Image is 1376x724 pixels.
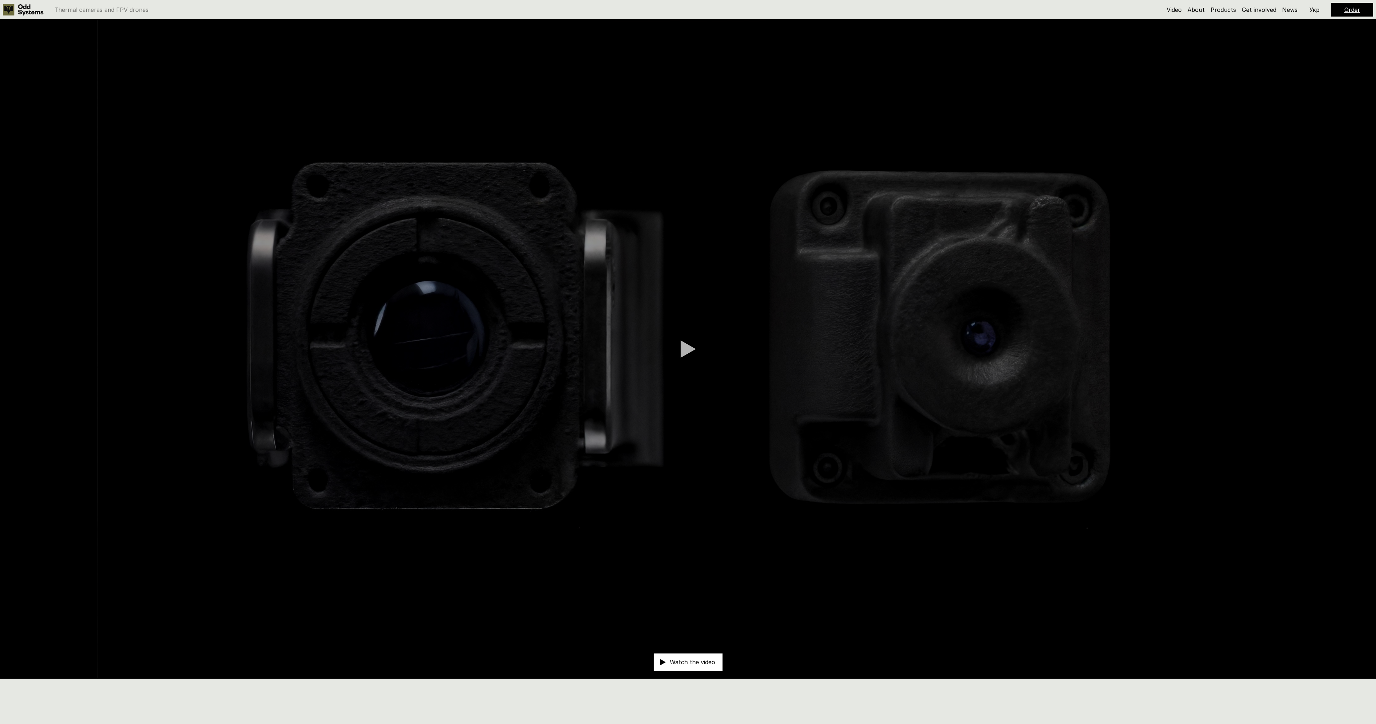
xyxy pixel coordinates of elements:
[1167,6,1182,13] a: Video
[1282,6,1298,13] a: News
[1344,6,1360,13] a: Order
[1309,7,1320,13] p: Укр
[670,659,715,665] p: Watch the video
[1211,6,1236,13] a: Products
[1242,6,1276,13] a: Get involved
[54,7,149,13] p: Thermal cameras and FPV drones
[1187,6,1205,13] a: About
